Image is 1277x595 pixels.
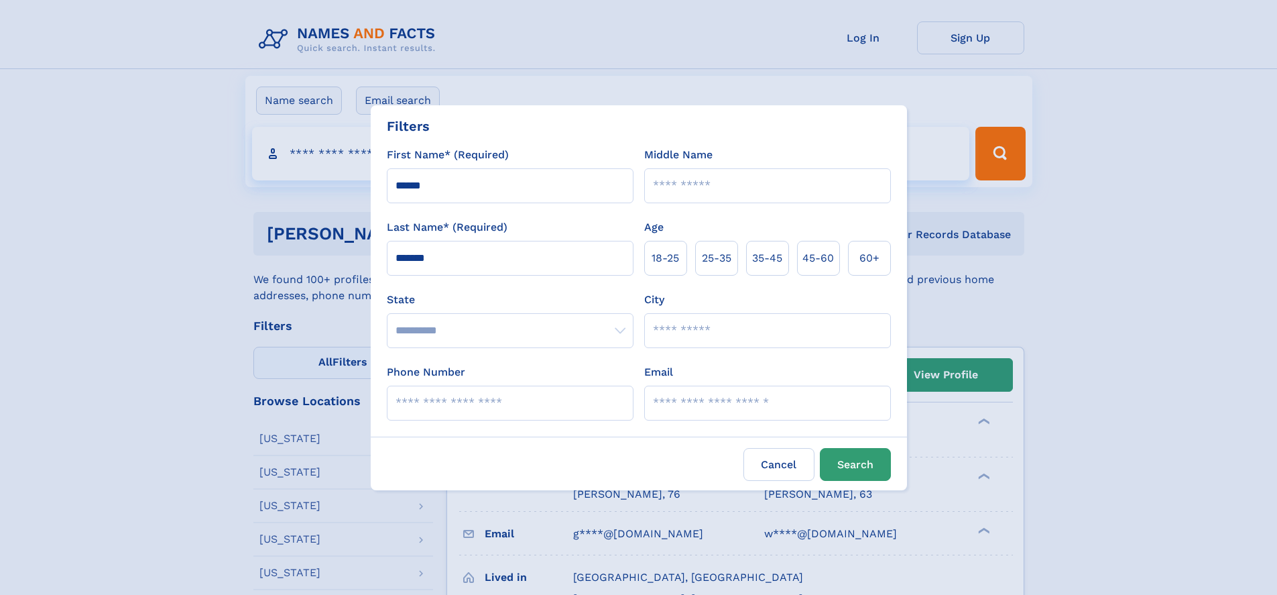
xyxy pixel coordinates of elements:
[644,364,673,380] label: Email
[752,250,782,266] span: 35‑45
[644,219,664,235] label: Age
[387,147,509,163] label: First Name* (Required)
[820,448,891,481] button: Search
[743,448,814,481] label: Cancel
[387,219,507,235] label: Last Name* (Required)
[644,147,713,163] label: Middle Name
[387,364,465,380] label: Phone Number
[387,292,633,308] label: State
[702,250,731,266] span: 25‑35
[859,250,879,266] span: 60+
[652,250,679,266] span: 18‑25
[387,116,430,136] div: Filters
[802,250,834,266] span: 45‑60
[644,292,664,308] label: City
